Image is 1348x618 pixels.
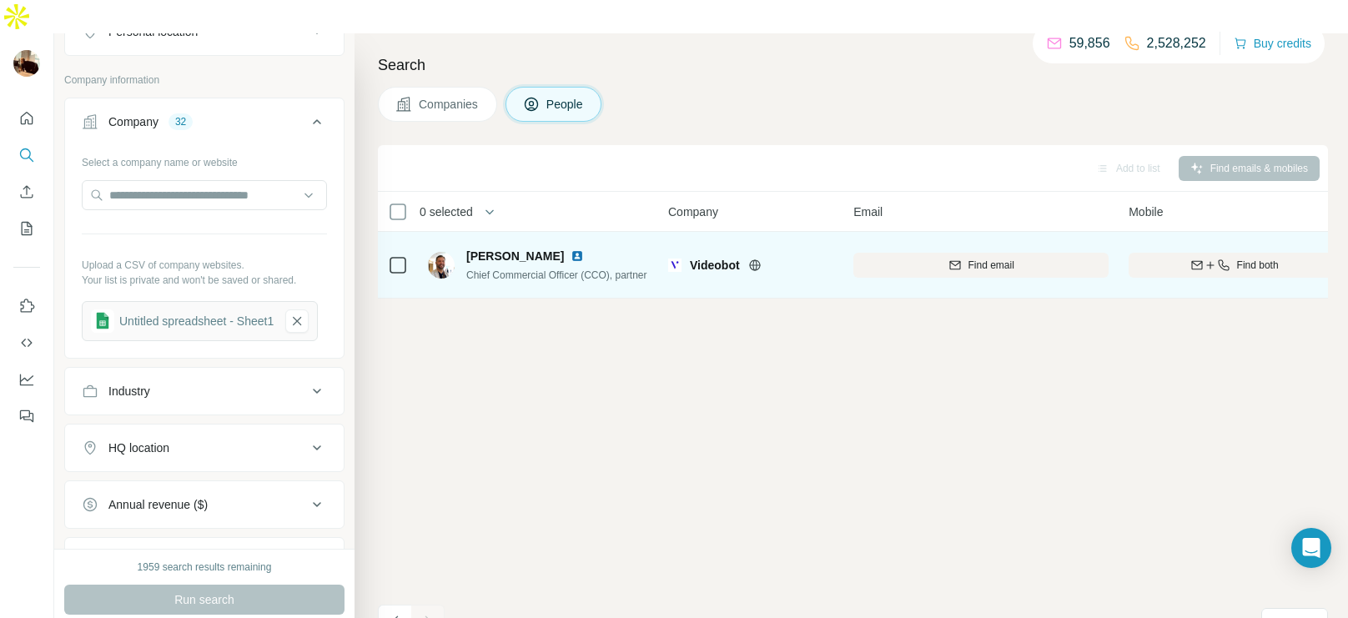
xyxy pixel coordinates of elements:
[668,259,682,272] img: Logo of Videobot
[13,401,40,431] button: Feedback
[420,203,473,220] span: 0 selected
[91,309,114,333] img: gsheets icon
[466,248,564,264] span: [PERSON_NAME]
[1129,203,1163,220] span: Mobile
[419,96,480,113] span: Companies
[65,485,344,525] button: Annual revenue ($)
[108,383,150,399] div: Industry
[64,73,345,88] p: Company information
[13,328,40,358] button: Use Surfe API
[65,428,344,468] button: HQ location
[82,148,327,170] div: Select a company name or website
[108,113,158,130] div: Company
[13,291,40,321] button: Use Surfe on LinkedIn
[13,364,40,394] button: Dashboard
[428,252,455,279] img: Avatar
[13,103,40,133] button: Quick start
[1237,258,1279,273] span: Find both
[853,203,883,220] span: Email
[466,269,647,281] span: Chief Commercial Officer (CCO), partner
[968,258,1014,273] span: Find email
[65,371,344,411] button: Industry
[571,249,584,263] img: LinkedIn logo
[138,560,272,575] div: 1959 search results remaining
[108,496,208,513] div: Annual revenue ($)
[108,440,169,456] div: HQ location
[378,53,1328,77] h4: Search
[168,114,193,129] div: 32
[546,96,585,113] span: People
[853,253,1109,278] button: Find email
[1234,32,1311,55] button: Buy credits
[82,273,327,288] p: Your list is private and won't be saved or shared.
[690,257,740,274] span: Videobot
[65,102,344,148] button: Company32
[1129,253,1340,278] button: Find both
[1291,528,1331,568] div: Open Intercom Messenger
[1147,33,1206,53] p: 2,528,252
[82,258,327,273] p: Upload a CSV of company websites.
[65,541,344,581] button: Employees (size)
[13,140,40,170] button: Search
[1069,33,1110,53] p: 59,856
[13,177,40,207] button: Enrich CSV
[13,214,40,244] button: My lists
[119,313,274,329] div: Untitled spreadsheet - Sheet1
[13,50,40,77] img: Avatar
[668,203,718,220] span: Company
